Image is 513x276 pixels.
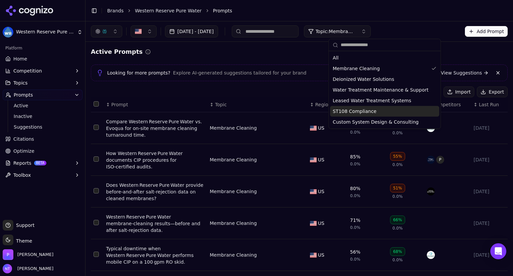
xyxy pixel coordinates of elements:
[3,53,82,64] a: Home
[11,122,74,132] a: Suggestions
[34,161,46,165] span: BETA
[3,264,53,273] button: Open user button
[207,97,307,112] th: Topic
[213,7,232,14] span: Prompts
[210,252,257,258] a: Membrane Cleaning
[474,188,505,195] div: [DATE]
[474,220,505,227] div: [DATE]
[135,7,202,14] a: Western Reserve Pure Water
[17,252,53,258] span: Perrill
[392,130,403,136] span: 0.0%
[350,161,360,167] span: 0.0%
[215,101,227,108] span: Topic
[94,252,99,257] button: Select row 5
[436,156,444,164] span: P
[490,243,506,259] div: Open Intercom Messenger
[432,101,461,108] span: Competitors
[13,160,31,166] span: Reports
[315,101,331,108] span: Region
[165,25,218,37] button: [DATE] - [DATE]
[318,125,324,131] span: US
[135,28,142,35] img: United States
[3,158,82,168] button: ReportsBETA
[91,47,143,56] h2: Active Prompts
[477,87,508,97] button: Export
[106,118,204,138] a: Compare Western Reserve Pure Water vs. Evoqua for on‑site membrane cleaning turnaround time.
[11,112,74,121] a: Inactive
[3,65,82,76] button: Competition
[210,188,257,195] a: Membrane Cleaning
[329,51,441,129] div: Suggestions
[3,43,82,53] div: Platform
[350,153,360,160] div: 85%
[14,113,72,120] span: Inactive
[3,146,82,156] a: Optimize
[318,188,324,195] span: US
[318,156,324,163] span: US
[390,152,405,161] div: 55%
[106,214,204,234] a: Western Reserve Pure Water membrane‑cleaning results—before and after salt‑rejection data.
[3,90,82,100] button: Prompts
[424,97,471,112] th: Competitors
[210,156,257,163] a: Membrane Cleaning
[13,172,31,178] span: Toolbox
[392,194,403,199] span: 0.0%
[94,156,99,162] button: Select row 2
[333,54,338,61] span: All
[13,55,27,62] span: Home
[107,8,124,13] a: Brands
[474,101,505,108] div: ↕Last Run
[94,101,99,107] button: Select all rows
[16,29,74,35] span: Western Reserve Pure Water
[390,247,405,256] div: 68%
[106,150,204,170] a: How Western Reserve Pure Water documents CIP procedures for ISO‑certified audits.
[13,222,34,229] span: Support
[350,217,360,224] div: 71%
[94,220,99,225] button: Select row 4
[333,65,380,72] span: Membrane Cleaning
[390,216,405,224] div: 66%
[333,108,376,115] span: ST108 Compliance
[310,221,317,226] img: US flag
[307,97,347,112] th: Region
[474,125,505,131] div: [DATE]
[3,249,13,260] img: Perrill
[210,101,305,108] div: ↕Topic
[94,125,99,130] button: Select row 1
[333,87,429,93] span: Water Treatment Maintenance & Support
[13,238,32,244] span: Theme
[13,80,28,86] span: Topics
[11,101,74,110] a: Active
[104,97,207,112] th: Prompt
[310,126,317,131] img: US flag
[210,220,257,227] a: Membrane Cleaning
[479,101,499,108] span: Last Run
[427,156,435,164] img: culligan
[310,101,345,108] div: ↕Region
[106,182,204,202] div: Does Western Reserve Pure Water provide before‑and‑after salt‑rejection data on cleaned membranes?
[441,70,489,76] a: View Suggestions
[111,101,128,108] span: Prompt
[13,136,34,142] span: Citations
[350,130,360,135] span: 0.0%
[3,264,12,273] img: Nate Tower
[13,148,34,154] span: Optimize
[465,26,508,37] button: Add Prompt
[106,101,204,108] div: ↕Prompt
[3,249,53,260] button: Open organization switcher
[94,188,99,193] button: Select row 3
[310,157,317,162] img: US flag
[210,125,257,131] div: Membrane Cleaning
[392,257,403,263] span: 0.0%
[318,252,324,258] span: US
[471,97,508,112] th: Last Run
[444,87,474,97] button: Import
[350,249,360,255] div: 56%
